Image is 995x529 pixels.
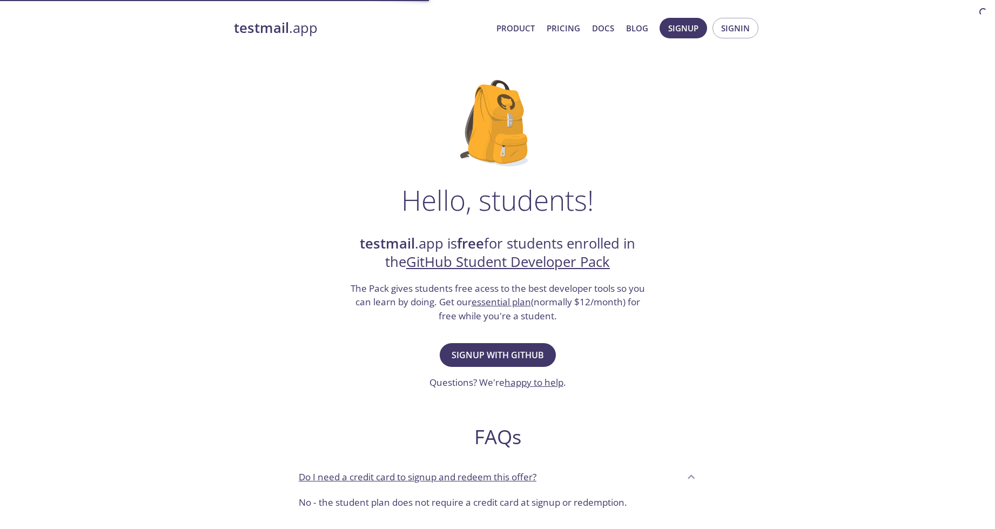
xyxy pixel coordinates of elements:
a: essential plan [472,296,531,308]
a: testmail.app [234,19,488,37]
img: github-student-backpack.png [460,80,535,166]
h3: Questions? We're . [429,376,566,390]
span: Signup with GitHub [452,347,544,363]
a: happy to help [505,376,563,389]
a: Product [496,21,535,35]
h1: Hello, students! [401,184,594,216]
h2: FAQs [290,425,705,449]
a: GitHub Student Developer Pack [406,252,610,271]
div: Do I need a credit card to signup and redeem this offer? [290,491,705,518]
a: Pricing [547,21,580,35]
a: Docs [592,21,614,35]
h3: The Pack gives students free acess to the best developer tools so you can learn by doing. Get our... [349,282,646,323]
strong: free [457,234,484,253]
strong: testmail [360,234,415,253]
div: Do I need a credit card to signup and redeem this offer? [290,462,705,491]
h2: .app is for students enrolled in the [349,235,646,272]
strong: testmail [234,18,289,37]
span: Signup [668,21,698,35]
button: Signup with GitHub [440,343,556,367]
button: Signup [660,18,707,38]
p: No - the student plan does not require a credit card at signup or redemption. [299,495,696,510]
button: Signin [712,18,758,38]
p: Do I need a credit card to signup and redeem this offer? [299,470,536,484]
span: Signin [721,21,750,35]
a: Blog [626,21,648,35]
